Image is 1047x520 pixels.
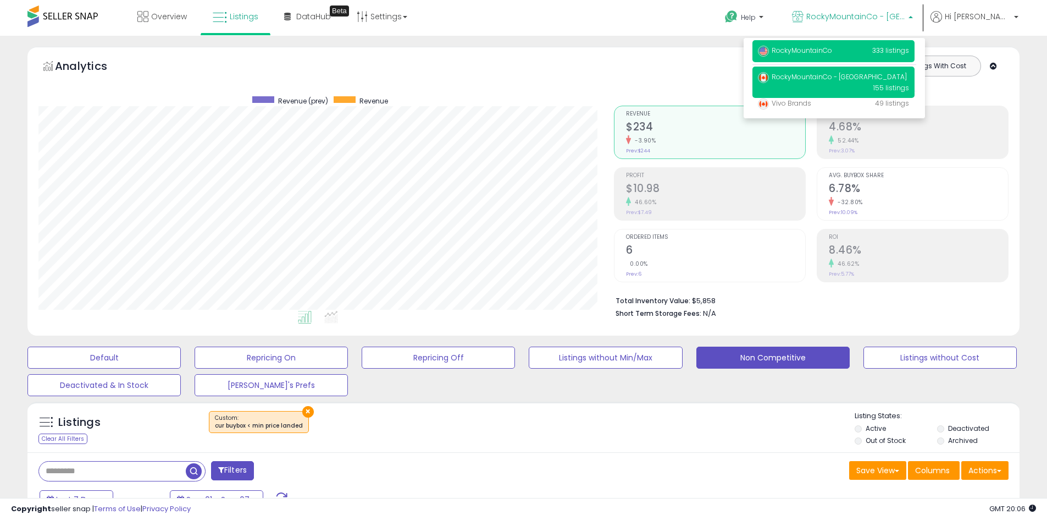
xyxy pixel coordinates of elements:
[296,11,331,22] span: DataHub
[948,424,989,433] label: Deactivated
[989,503,1036,514] span: 2025-09-15 20:06 GMT
[616,309,701,318] b: Short Term Storage Fees:
[359,96,388,106] span: Revenue
[834,136,858,145] small: 52.44%
[529,347,682,369] button: Listings without Min/Max
[626,147,650,154] small: Prev: $244
[626,260,648,268] small: 0.00%
[626,244,805,259] h2: 6
[38,434,87,444] div: Clear All Filters
[626,271,641,277] small: Prev: 6
[195,374,348,396] button: [PERSON_NAME]'s Prefs
[170,490,263,509] button: Sep-01 - Sep-07
[151,11,187,22] span: Overview
[27,374,181,396] button: Deactivated & In Stock
[855,411,1020,422] p: Listing States:
[895,59,977,73] button: Listings With Cost
[866,436,906,445] label: Out of Stock
[11,504,191,514] div: seller snap | |
[626,209,652,216] small: Prev: $7.49
[40,490,113,509] button: Last 7 Days
[829,121,1008,135] h2: 4.68%
[11,503,51,514] strong: Copyright
[872,46,909,55] span: 333 listings
[866,424,886,433] label: Active
[55,58,129,76] h5: Analytics
[948,436,978,445] label: Archived
[849,461,906,480] button: Save View
[703,308,716,319] span: N/A
[834,260,859,268] small: 46.62%
[330,6,349,17] div: Tooltip anchor
[186,494,250,505] span: Sep-01 - Sep-07
[829,147,855,154] small: Prev: 3.07%
[829,173,1008,179] span: Avg. Buybox Share
[829,209,857,216] small: Prev: 10.09%
[834,198,863,206] small: -32.80%
[741,13,756,22] span: Help
[758,46,832,55] span: RockyMountainCo
[27,347,181,369] button: Default
[915,465,950,476] span: Columns
[195,347,348,369] button: Repricing On
[873,83,909,92] span: 155 listings
[863,347,1017,369] button: Listings without Cost
[758,72,769,83] img: canada.png
[829,182,1008,197] h2: 6.78%
[278,96,328,106] span: Revenue (prev)
[362,347,515,369] button: Repricing Off
[56,494,99,505] span: Last 7 Days
[829,244,1008,259] h2: 8.46%
[616,293,1000,306] li: $5,858
[211,461,254,480] button: Filters
[626,111,805,117] span: Revenue
[758,98,769,110] img: canada.png
[875,98,909,108] span: 49 listings
[215,414,303,430] span: Custom:
[302,406,314,418] button: ×
[616,296,690,305] b: Total Inventory Value:
[626,121,805,135] h2: $234
[908,461,960,480] button: Columns
[115,495,165,506] span: Compared to:
[626,182,805,197] h2: $10.98
[230,11,258,22] span: Listings
[215,422,303,430] div: cur buybox < min price landed
[961,461,1009,480] button: Actions
[696,347,850,369] button: Non Competitive
[94,503,141,514] a: Terms of Use
[806,11,905,22] span: RockyMountainCo - [GEOGRAPHIC_DATA]
[930,11,1018,36] a: Hi [PERSON_NAME]
[758,46,769,57] img: usa.png
[142,503,191,514] a: Privacy Policy
[758,98,811,108] span: Vivo Brands
[758,72,907,81] span: RockyMountainCo - [GEOGRAPHIC_DATA]
[631,136,656,145] small: -3.90%
[626,173,805,179] span: Profit
[716,2,774,36] a: Help
[829,234,1008,240] span: ROI
[626,234,805,240] span: Ordered Items
[829,271,854,277] small: Prev: 5.77%
[724,10,738,24] i: Get Help
[945,11,1011,22] span: Hi [PERSON_NAME]
[58,415,101,430] h5: Listings
[631,198,656,206] small: 46.60%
